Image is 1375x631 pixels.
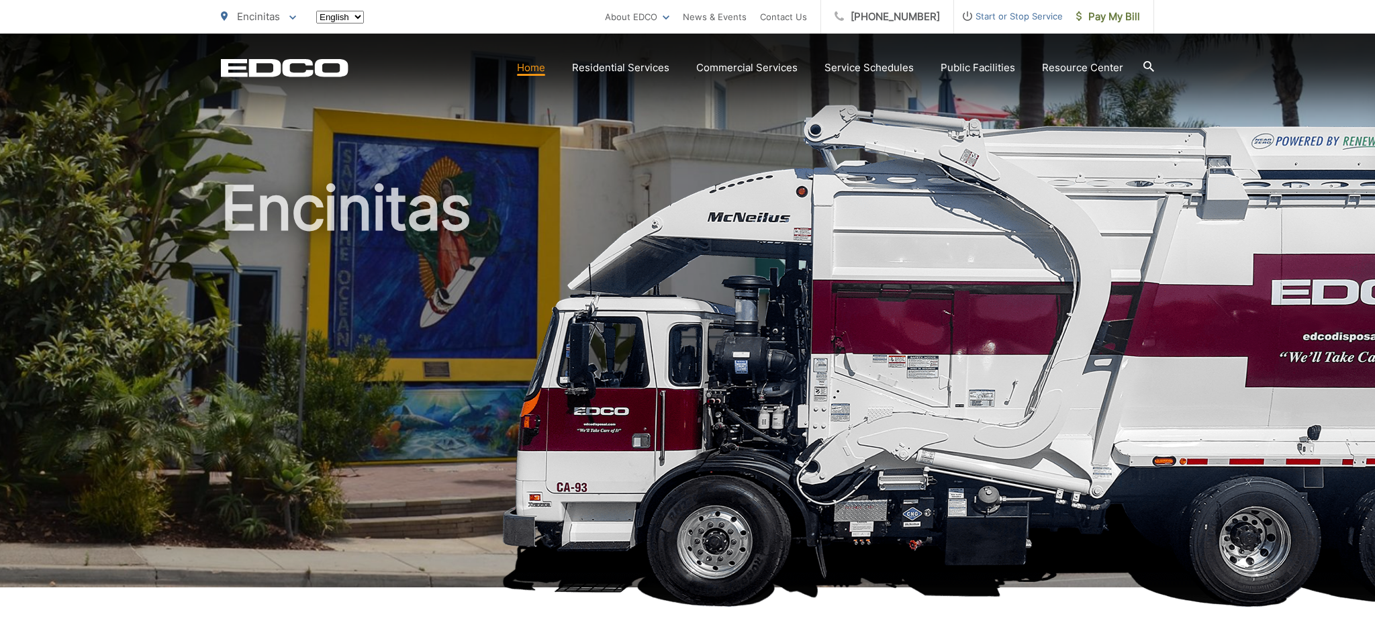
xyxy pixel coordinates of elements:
a: News & Events [683,9,747,25]
h1: Encinitas [221,175,1154,599]
a: Residential Services [572,60,669,76]
a: Service Schedules [824,60,914,76]
a: Resource Center [1042,60,1123,76]
a: Commercial Services [696,60,798,76]
a: Public Facilities [941,60,1015,76]
a: About EDCO [605,9,669,25]
select: Select a language [316,11,364,23]
a: EDCD logo. Return to the homepage. [221,58,348,77]
a: Contact Us [760,9,807,25]
span: Encinitas [237,10,280,23]
a: Home [517,60,545,76]
span: Pay My Bill [1076,9,1140,25]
